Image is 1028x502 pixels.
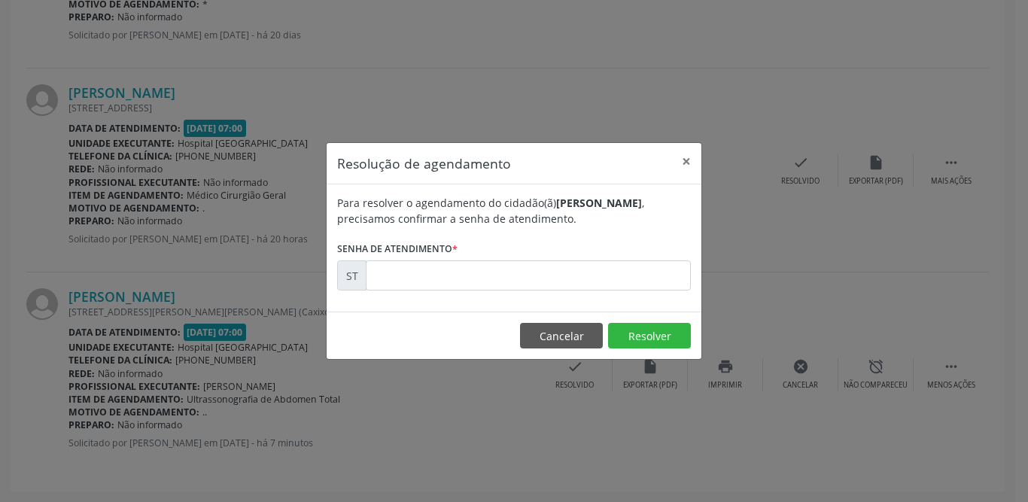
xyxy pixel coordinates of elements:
button: Cancelar [520,323,603,348]
label: Senha de atendimento [337,237,458,260]
div: ST [337,260,366,291]
h5: Resolução de agendamento [337,154,511,173]
button: Close [671,143,701,180]
div: Para resolver o agendamento do cidadão(ã) , precisamos confirmar a senha de atendimento. [337,195,691,227]
button: Resolver [608,323,691,348]
b: [PERSON_NAME] [556,196,642,210]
